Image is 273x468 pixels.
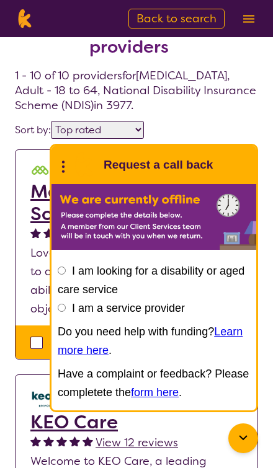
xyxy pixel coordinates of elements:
[15,123,51,136] label: Sort by:
[30,180,243,225] a: MaCare Health Solutions
[30,227,41,238] img: fullstar
[58,364,250,402] p: Have a complaint or feedback? Please completete the .
[71,152,96,177] img: Karista
[30,390,80,408] img: a39ze0iqsfmbvtwnthmw.png
[30,436,41,446] img: fullstar
[30,165,80,177] img: mgttalrdbt23wl6urpfy.png
[43,436,54,446] img: fullstar
[104,156,213,174] h1: Request a call back
[58,265,244,296] label: I am looking for a disability or aged care service
[30,411,178,433] a: KEO Care
[131,386,179,399] a: form here
[30,244,243,318] p: Love is the best treatment. We’re here to assist you develop your natural abilities to achieve yo...
[83,436,93,446] img: fullstar
[56,436,67,446] img: fullstar
[58,322,250,360] p: Do you need help with funding? .
[96,433,178,452] a: View 12 reviews
[43,227,54,238] img: fullstar
[96,435,178,450] span: View 12 reviews
[51,184,256,250] img: Karista offline chat form to request call back
[72,302,185,314] label: I am a service provider
[128,9,225,29] a: Back to search
[15,9,34,28] img: Karista logo
[243,15,254,23] img: menu
[69,436,80,446] img: fullstar
[136,11,217,26] span: Back to search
